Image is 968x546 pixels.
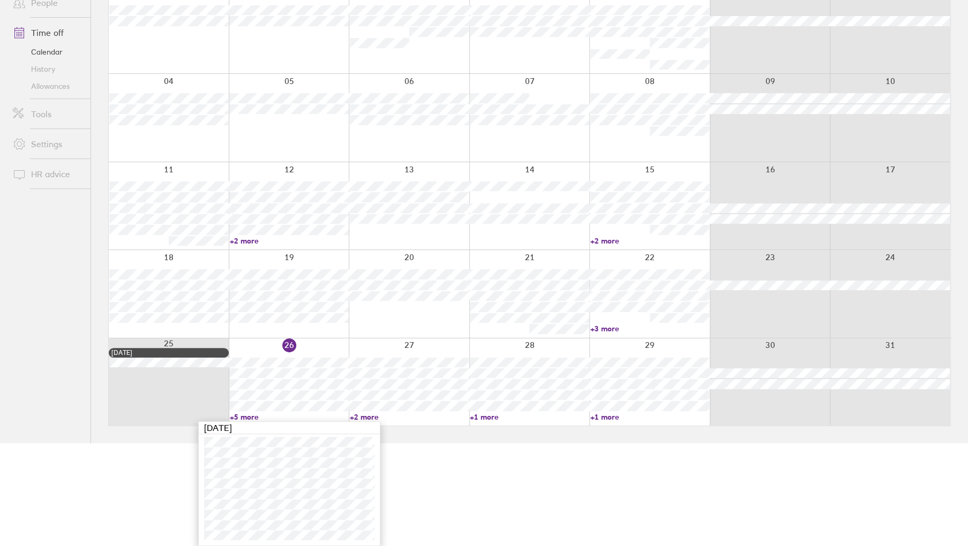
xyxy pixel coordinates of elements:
a: +5 more [229,412,348,422]
a: Settings [4,133,91,155]
a: Calendar [4,43,91,60]
a: +2 more [350,412,469,422]
div: [DATE] [111,349,226,357]
a: Tools [4,103,91,125]
a: +1 more [590,412,709,422]
a: +2 more [590,236,709,246]
a: +1 more [470,412,589,422]
div: [DATE] [199,422,380,434]
a: Allowances [4,78,91,95]
a: +3 more [590,324,709,333]
a: History [4,60,91,78]
a: Time off [4,22,91,43]
a: HR advice [4,163,91,185]
a: +2 more [229,236,348,246]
